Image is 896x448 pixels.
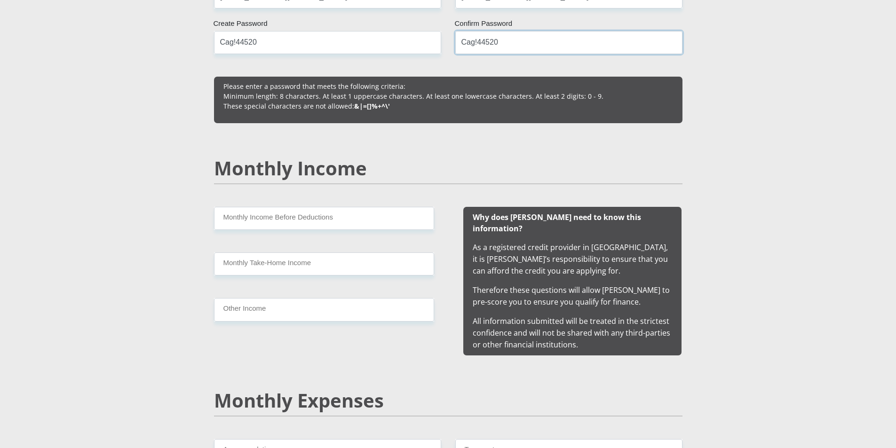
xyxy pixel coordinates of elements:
input: Create Password [214,31,441,54]
input: Monthly Take Home Income [214,252,434,275]
input: Other Income [214,298,434,321]
h2: Monthly Expenses [214,389,682,412]
span: As a registered credit provider in [GEOGRAPHIC_DATA], it is [PERSON_NAME]’s responsibility to ens... [473,212,672,350]
b: Why does [PERSON_NAME] need to know this information? [473,212,641,234]
h2: Monthly Income [214,157,682,180]
p: Please enter a password that meets the following criteria: Minimum length: 8 characters. At least... [223,81,673,111]
b: &|=[]%+^\' [354,102,390,110]
input: Confirm Password [455,31,682,54]
input: Monthly Income Before Deductions [214,207,434,230]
